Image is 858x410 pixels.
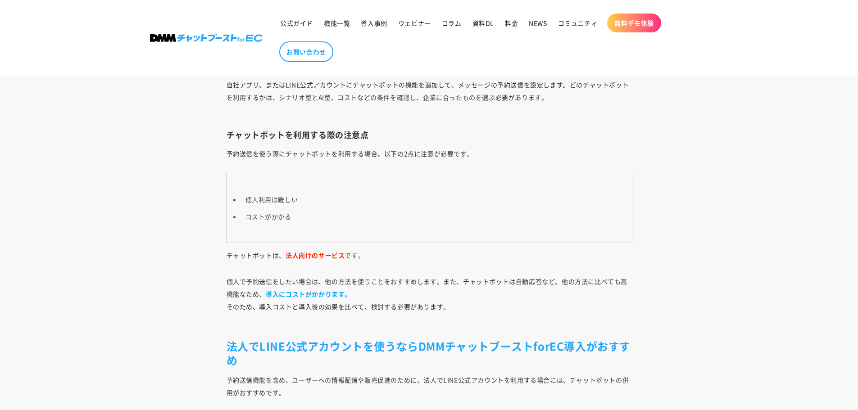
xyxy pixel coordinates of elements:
p: 予約送信を使う際にチャットボットを利用する場合、以下の2点に注意が必要です。 [227,147,632,160]
span: 無料デモ体験 [614,19,654,27]
a: 公式ガイド [275,14,318,32]
span: 料金 [505,19,518,27]
a: コミュニティ [553,14,603,32]
p: 自社アプリ、またはLINE公式アカウントにチャットボットの機能を追加して、メッセージの予約送信を設定します。どのチャットボットを利用するかは、シナリオ型とAI型、コストなどの条件を確認し、企業に... [227,78,632,116]
li: 個人利用は難しい [241,193,626,206]
p: チャットボットは、 です。 [227,249,632,261]
b: 法人向けのサービス [286,251,345,260]
h3: チャットボットを利用する際の注意点 [227,130,632,140]
span: ウェビナー [398,19,431,27]
a: 資料DL [467,14,499,32]
li: コストがかかる [241,210,626,223]
a: お問い合わせ [279,41,333,62]
a: 料金 [499,14,523,32]
b: 導入にコストがかかります。 [266,289,351,298]
span: 機能一覧 [324,19,350,27]
span: コミュニティ [558,19,598,27]
a: 機能一覧 [318,14,355,32]
a: ウェビナー [393,14,436,32]
a: 導入事例 [355,14,392,32]
span: コラム [442,19,462,27]
a: コラム [436,14,467,32]
h2: 法人でLINE公式アカウントを使うならDMMチャットブーストforEC導入がおすすめ [227,339,632,367]
a: 無料デモ体験 [607,14,661,32]
span: 導入事例 [361,19,387,27]
span: NEWS [529,19,547,27]
span: 資料DL [472,19,494,27]
span: お問い合わせ [286,48,326,56]
p: 個人で予約送信をしたい場合は、他の方法を使うことをおすすめします。また、チャットボットは自動応答など、他の方法に比べても高機能なため、 そのため、導入コストと導入後の効果を比べて、検討する必要が... [227,275,632,325]
a: NEWS [523,14,552,32]
img: 株式会社DMM Boost [150,34,263,42]
span: 公式ガイド [280,19,313,27]
p: 予約送信機能を含め、ユーザーへの情報配信や販売促進のために、法人でLINE公式アカウントを利用する場合には、チャットボットの併用がおすすめです。 [227,374,632,399]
